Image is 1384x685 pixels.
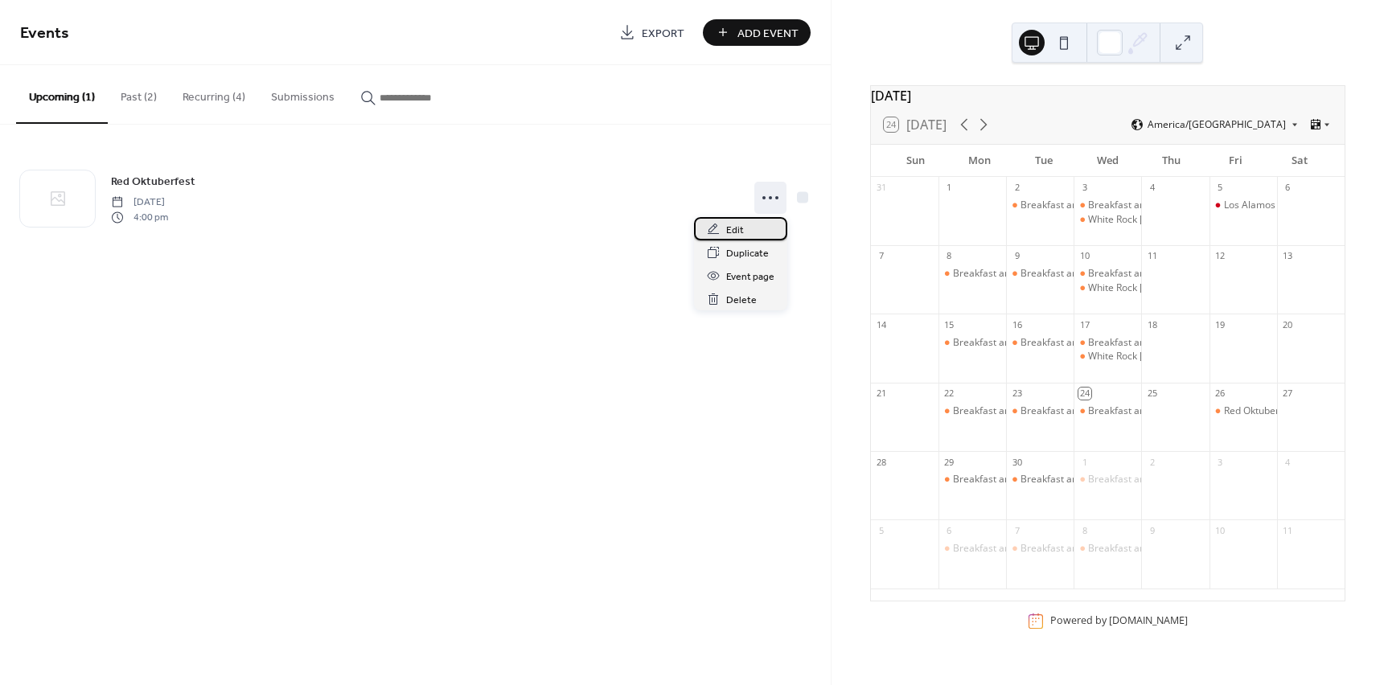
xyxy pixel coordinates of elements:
div: 25 [1146,388,1158,400]
div: Breakfast and Lunch [1074,267,1141,281]
div: Breakfast and Lunch [1021,336,1112,350]
div: White Rock Farmer's Market [1074,281,1141,295]
div: 16 [1011,318,1023,330]
button: Submissions [258,65,347,122]
a: Add Event [703,19,811,46]
span: Events [20,18,69,49]
div: Breakfast and Lunch [1074,542,1141,556]
div: Powered by [1050,614,1188,628]
div: Sun [884,145,948,177]
div: [DATE] [871,86,1345,105]
div: White Rock [PERSON_NAME] Market [1088,281,1250,295]
div: 30 [1011,456,1023,468]
div: 2 [1011,182,1023,194]
div: 2 [1146,456,1158,468]
div: Breakfast and Lunch [1021,404,1112,418]
button: Upcoming (1) [16,65,108,124]
span: Red Oktuberfest [111,174,195,191]
div: 6 [943,524,955,536]
div: Breakfast and Lunch [1021,473,1112,486]
div: Breakfast and Lunch [1021,267,1112,281]
div: 1 [943,182,955,194]
div: 7 [1011,524,1023,536]
div: Breakfast and Lunch [953,473,1045,486]
span: Add Event [737,25,799,42]
div: 21 [876,388,888,400]
div: 15 [943,318,955,330]
div: 10 [1214,524,1226,536]
span: 4:00 pm [111,210,168,224]
div: 14 [876,318,888,330]
div: 4 [1282,456,1294,468]
div: 9 [1146,524,1158,536]
div: Breakfast and Lunch [938,542,1006,556]
div: 28 [876,456,888,468]
div: White Rock [PERSON_NAME] Market [1088,213,1250,227]
button: Past (2) [108,65,170,122]
button: Recurring (4) [170,65,258,122]
span: America/[GEOGRAPHIC_DATA] [1148,120,1286,129]
div: Breakfast and Lunch [953,336,1045,350]
div: Red Oktuberfest [1209,404,1277,418]
div: 8 [943,250,955,262]
div: Breakfast and Lunch [1074,336,1141,350]
span: Event page [726,269,774,285]
span: [DATE] [111,195,168,210]
div: Breakfast and Lunch [1088,336,1180,350]
span: Edit [726,222,744,239]
div: 5 [1214,182,1226,194]
div: Breakfast and Lunch [1088,199,1180,212]
div: 23 [1011,388,1023,400]
div: 3 [1214,456,1226,468]
div: Breakfast and Lunch [1074,199,1141,212]
div: 5 [876,524,888,536]
div: Los Alamos Concert [1224,199,1313,212]
span: Duplicate [726,245,769,262]
div: Fri [1204,145,1268,177]
div: Wed [1075,145,1140,177]
div: 11 [1146,250,1158,262]
div: Mon [947,145,1012,177]
div: Breakfast and Lunch [1006,404,1074,418]
div: 1 [1078,456,1090,468]
div: Breakfast and Lunch [1006,336,1074,350]
div: Red Oktuberfest [1224,404,1296,418]
div: Tue [1012,145,1076,177]
div: 11 [1282,524,1294,536]
div: Breakfast and Lunch [1088,473,1180,486]
div: Breakfast and Lunch [1006,199,1074,212]
div: Breakfast and Lunch [938,267,1006,281]
div: 10 [1078,250,1090,262]
div: Breakfast and Lunch [953,267,1045,281]
div: 4 [1146,182,1158,194]
div: 9 [1011,250,1023,262]
div: White Rock Farmer's Market [1074,350,1141,363]
div: 17 [1078,318,1090,330]
div: 24 [1078,388,1090,400]
span: Export [642,25,684,42]
div: Breakfast and Lunch [953,404,1045,418]
div: Breakfast and Lunch [1088,542,1180,556]
a: [DOMAIN_NAME] [1109,614,1188,628]
div: 7 [876,250,888,262]
div: Thu [1140,145,1204,177]
div: 18 [1146,318,1158,330]
div: Breakfast and Lunch [938,336,1006,350]
div: 13 [1282,250,1294,262]
div: 6 [1282,182,1294,194]
div: 8 [1078,524,1090,536]
div: 26 [1214,388,1226,400]
div: 27 [1282,388,1294,400]
div: 31 [876,182,888,194]
span: Delete [726,292,757,309]
div: 22 [943,388,955,400]
div: Breakfast and Lunch [1006,267,1074,281]
div: 3 [1078,182,1090,194]
div: Sat [1267,145,1332,177]
a: Export [607,19,696,46]
div: Breakfast and Lunch [1021,199,1112,212]
div: White Rock Farmer's Market [1074,213,1141,227]
div: Breakfast and Lunch [1021,542,1112,556]
div: 19 [1214,318,1226,330]
div: 20 [1282,318,1294,330]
